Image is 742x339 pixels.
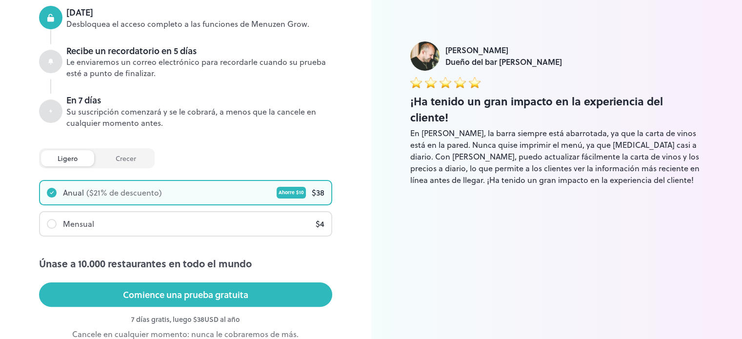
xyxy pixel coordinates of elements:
font: % de descuento) [100,187,162,198]
font: En [PERSON_NAME], la barra siempre está abarrotada, ya que la carta de vinos está en la pared. Nu... [410,127,700,185]
font: Le enviaremos un correo electrónico para recordarle cuando su prueba esté a punto de finalizar. [66,56,326,79]
font: al año [220,314,240,324]
font: Dueño del bar [PERSON_NAME] [445,56,562,67]
font: Comience una prueba gratuita [123,288,248,301]
img: estrella [454,77,466,88]
font: 4 [320,218,324,229]
font: USD [204,314,219,324]
font: ($ [86,187,94,198]
font: Únase a 10.000 restaurantes en todo el mundo [39,256,252,271]
font: ligero [58,153,78,163]
img: Lucas Foyle [410,41,440,71]
font: [DATE] [66,5,93,19]
font: [PERSON_NAME] [445,44,508,56]
font: 38 [197,314,204,324]
font: Anual [63,187,84,198]
img: estrella [440,77,451,88]
font: En 7 días [66,93,101,106]
font: 10 [299,189,304,196]
font: Recibe un recordatorio en 5 días [66,44,197,57]
font: 38 [316,187,324,198]
font: Su suscripción comenzará y se le cobrará, a menos que la cancele en cualquier momento antes. [66,106,316,128]
font: Mensual [63,218,94,229]
font: Desbloquea el acceso completo a las funciones de Menuzen Grow. [66,18,309,29]
font: 21 [94,187,100,198]
font: crecer [116,153,136,163]
font: Ahorre $ [279,189,299,196]
img: estrella [410,77,422,88]
button: Comience una prueba gratuita [39,282,332,307]
font: $ [316,218,320,229]
img: estrella [469,77,481,88]
img: estrella [425,77,437,88]
font: $ [312,187,316,198]
font: 7 días gratis, luego $ [131,314,197,324]
font: ¡Ha tenido un gran impacto en la experiencia del cliente! [410,93,663,125]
